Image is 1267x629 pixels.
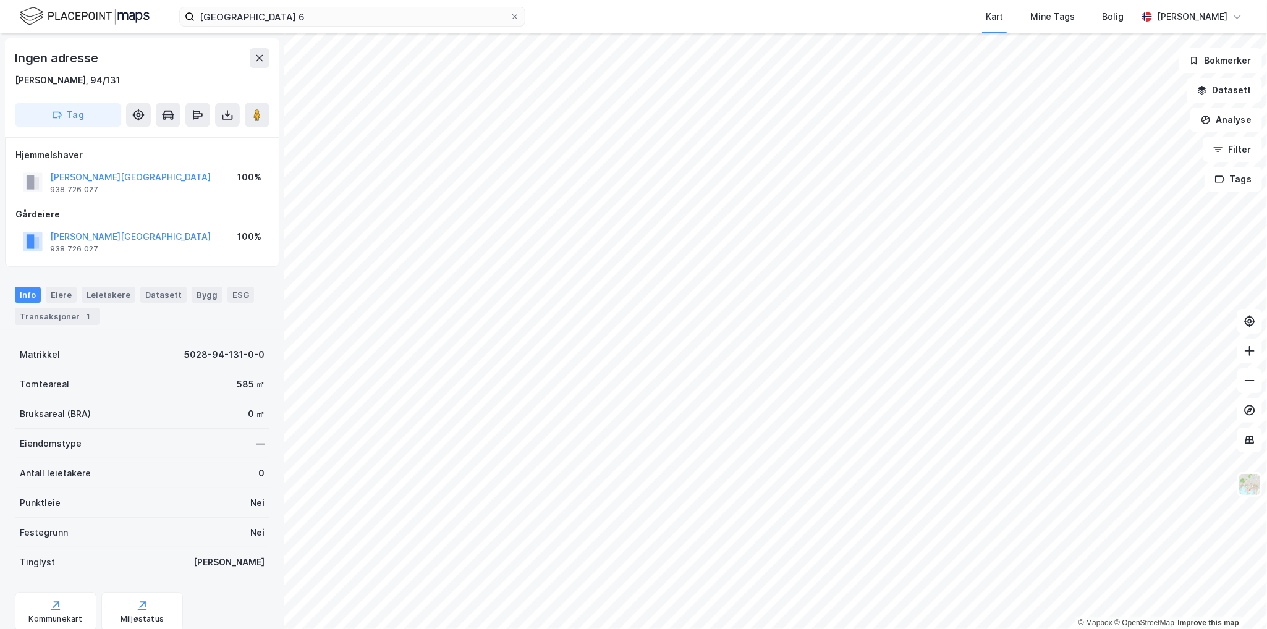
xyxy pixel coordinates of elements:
[1078,618,1112,627] a: Mapbox
[1030,9,1075,24] div: Mine Tags
[193,555,265,570] div: [PERSON_NAME]
[1187,78,1262,103] button: Datasett
[15,148,269,163] div: Hjemmelshaver
[20,347,60,362] div: Matrikkel
[1205,570,1267,629] iframe: Chat Widget
[184,347,265,362] div: 5028-94-131-0-0
[15,103,121,127] button: Tag
[1203,137,1262,162] button: Filter
[15,207,269,222] div: Gårdeiere
[237,170,261,185] div: 100%
[1238,473,1261,496] img: Z
[20,377,69,392] div: Tomteareal
[192,287,222,303] div: Bygg
[20,466,91,481] div: Antall leietakere
[1190,108,1262,132] button: Analyse
[227,287,254,303] div: ESG
[1114,618,1174,627] a: OpenStreetMap
[1179,48,1262,73] button: Bokmerker
[1205,167,1262,192] button: Tags
[15,48,100,68] div: Ingen adresse
[248,407,265,421] div: 0 ㎡
[250,525,265,540] div: Nei
[1178,618,1239,627] a: Improve this map
[82,310,95,323] div: 1
[20,555,55,570] div: Tinglyst
[195,7,510,26] input: Søk på adresse, matrikkel, gårdeiere, leietakere eller personer
[20,6,150,27] img: logo.f888ab2527a4732fd821a326f86c7f29.svg
[121,614,164,624] div: Miljøstatus
[15,287,41,303] div: Info
[82,287,135,303] div: Leietakere
[20,496,61,510] div: Punktleie
[46,287,77,303] div: Eiere
[250,496,265,510] div: Nei
[20,525,68,540] div: Festegrunn
[986,9,1003,24] div: Kart
[140,287,187,303] div: Datasett
[256,436,265,451] div: —
[20,407,91,421] div: Bruksareal (BRA)
[50,244,98,254] div: 938 726 027
[1157,9,1227,24] div: [PERSON_NAME]
[237,229,261,244] div: 100%
[15,308,100,325] div: Transaksjoner
[15,73,121,88] div: [PERSON_NAME], 94/131
[20,436,82,451] div: Eiendomstype
[28,614,82,624] div: Kommunekart
[237,377,265,392] div: 585 ㎡
[258,466,265,481] div: 0
[1102,9,1124,24] div: Bolig
[50,185,98,195] div: 938 726 027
